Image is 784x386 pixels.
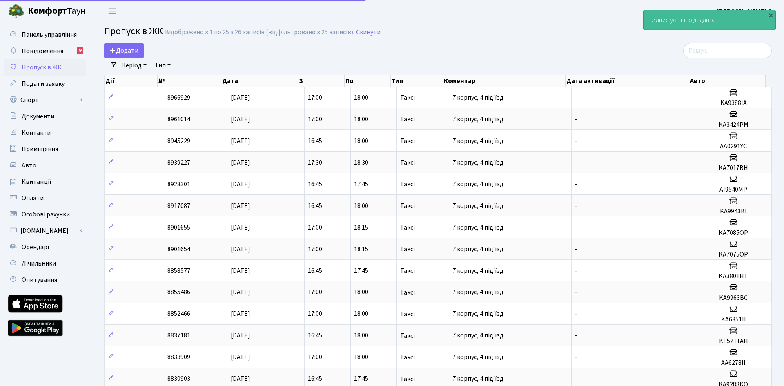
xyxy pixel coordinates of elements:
[167,266,190,275] span: 8858577
[699,186,768,194] h5: AI9540MP
[400,116,415,123] span: Таксі
[22,145,58,154] span: Приміщення
[22,112,54,121] span: Документи
[452,331,503,340] span: 7 корпус, 4 під'їзд
[400,268,415,274] span: Таксі
[22,177,51,186] span: Квитанції
[575,93,577,102] span: -
[4,141,86,157] a: Приміщення
[354,288,368,297] span: 18:00
[354,266,368,275] span: 17:45
[575,136,577,145] span: -
[308,158,322,167] span: 17:30
[308,93,322,102] span: 17:00
[231,375,250,384] span: [DATE]
[4,239,86,255] a: Орендарі
[354,353,368,362] span: 18:00
[158,75,221,87] th: №
[699,164,768,172] h5: KA7017BH
[4,108,86,125] a: Документи
[102,4,122,18] button: Переключити навігацію
[308,331,322,340] span: 16:45
[400,332,415,339] span: Таксі
[231,288,250,297] span: [DATE]
[298,75,345,87] th: З
[452,266,503,275] span: 7 корпус, 4 під'їзд
[575,201,577,210] span: -
[221,75,299,87] th: Дата
[452,353,503,362] span: 7 корпус, 4 під'їзд
[167,223,190,232] span: 8901655
[4,174,86,190] a: Квитанції
[308,288,322,297] span: 17:00
[452,245,503,254] span: 7 корпус, 4 під'їзд
[8,3,24,20] img: logo.png
[4,255,86,272] a: Лічильники
[575,310,577,319] span: -
[308,375,322,384] span: 16:45
[354,180,368,189] span: 17:45
[683,43,772,58] input: Пошук...
[4,157,86,174] a: Авто
[400,224,415,231] span: Таксі
[167,375,190,384] span: 8830903
[165,29,354,36] div: Відображено з 1 по 25 з 26 записів (відфільтровано з 25 записів).
[231,331,250,340] span: [DATE]
[22,194,44,203] span: Оплати
[167,310,190,319] span: 8852466
[151,58,174,72] a: Тип
[167,353,190,362] span: 8833909
[717,7,774,16] a: [PERSON_NAME] О.
[400,159,415,166] span: Таксі
[699,316,768,324] h5: KA6351II
[566,75,689,87] th: Дата активації
[167,158,190,167] span: 8939227
[575,375,577,384] span: -
[354,331,368,340] span: 18:00
[22,79,65,88] span: Подати заявку
[699,229,768,237] h5: КА7085ОР
[699,121,768,129] h5: KA3424PM
[400,289,415,296] span: Таксі
[699,208,768,215] h5: KA9943BI
[400,203,415,209] span: Таксі
[644,10,775,30] div: Запис успішно додано.
[452,93,503,102] span: 7 корпус, 4 під'їзд
[308,136,322,145] span: 16:45
[22,275,57,284] span: Опитування
[699,359,768,367] h5: AA6278II
[452,115,503,124] span: 7 корпус, 4 під'їзд
[699,99,768,107] h5: KA9388IA
[354,223,368,232] span: 18:15
[400,94,415,101] span: Таксі
[167,93,190,102] span: 8966929
[167,288,190,297] span: 8855486
[308,223,322,232] span: 17:00
[354,375,368,384] span: 17:45
[699,294,768,302] h5: KA9963BC
[575,115,577,124] span: -
[400,311,415,317] span: Таксі
[4,76,86,92] a: Подати заявку
[22,128,51,137] span: Контакти
[231,180,250,189] span: [DATE]
[105,75,158,87] th: Дії
[4,43,86,59] a: Повідомлення9
[391,75,443,87] th: Тип
[443,75,566,87] th: Коментар
[452,158,503,167] span: 7 корпус, 4 під'їзд
[354,245,368,254] span: 18:15
[231,353,250,362] span: [DATE]
[22,47,63,56] span: Повідомлення
[452,136,503,145] span: 7 корпус, 4 під'їзд
[167,136,190,145] span: 8945229
[22,30,77,39] span: Панель управління
[452,288,503,297] span: 7 корпус, 4 під'їзд
[354,136,368,145] span: 18:00
[354,310,368,319] span: 18:00
[766,11,775,19] div: ×
[699,272,768,280] h5: KA3801HT
[575,331,577,340] span: -
[4,27,86,43] a: Панель управління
